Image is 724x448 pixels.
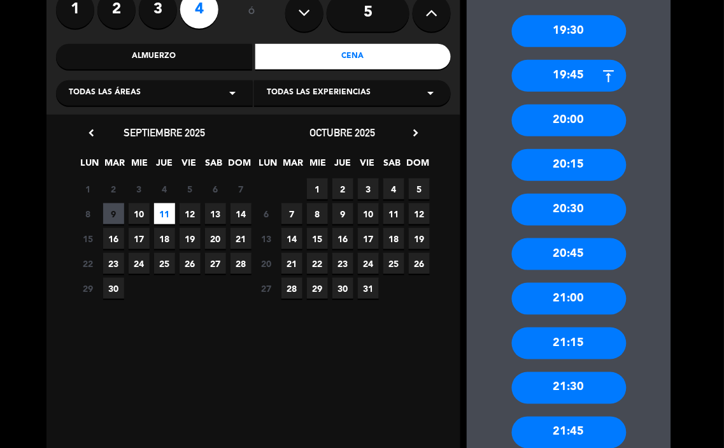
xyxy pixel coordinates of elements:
span: DOM [407,155,428,177]
span: MAR [104,155,125,177]
span: 2 [103,178,124,199]
div: 21:15 [512,328,627,359]
span: VIE [357,155,378,177]
div: 20:30 [512,194,627,226]
div: 20:15 [512,149,627,181]
span: 13 [256,228,277,249]
span: 29 [78,278,99,299]
span: Todas las experiencias [267,87,371,99]
span: JUE [332,155,353,177]
span: 12 [409,203,430,224]
span: octubre 2025 [310,126,376,139]
span: 21 [231,228,252,249]
span: 26 [409,253,430,274]
span: 10 [358,203,379,224]
span: 22 [307,253,328,274]
span: 9 [103,203,124,224]
span: MIE [308,155,329,177]
span: 23 [103,253,124,274]
span: 20 [205,228,226,249]
span: 30 [103,278,124,299]
i: chevron_right [409,126,422,140]
span: 6 [256,203,277,224]
i: chevron_left [85,126,98,140]
span: 12 [180,203,201,224]
span: 29 [307,278,328,299]
span: DOM [229,155,250,177]
span: LUN [258,155,279,177]
div: 20:45 [512,238,627,270]
span: JUE [154,155,175,177]
span: 2 [332,178,353,199]
span: 11 [383,203,404,224]
div: 20:00 [512,105,627,136]
span: 1 [78,178,99,199]
span: 18 [383,228,404,249]
span: MAR [283,155,304,177]
span: VIE [179,155,200,177]
span: 9 [332,203,353,224]
span: 27 [256,278,277,299]
span: 15 [78,228,99,249]
span: 17 [358,228,379,249]
div: Almuerzo [56,44,252,69]
span: 16 [332,228,353,249]
span: 25 [154,253,175,274]
span: 11 [154,203,175,224]
span: 14 [231,203,252,224]
span: Todas las áreas [69,87,141,99]
span: 8 [307,203,328,224]
span: 18 [154,228,175,249]
span: 30 [332,278,353,299]
span: LUN [80,155,101,177]
span: 19 [409,228,430,249]
span: 3 [129,178,150,199]
span: 25 [383,253,404,274]
span: 19 [180,228,201,249]
span: 3 [358,178,379,199]
span: 14 [281,228,302,249]
span: 28 [231,253,252,274]
span: 10 [129,203,150,224]
span: 4 [154,178,175,199]
div: 21:30 [512,372,627,404]
span: 24 [358,253,379,274]
span: 17 [129,228,150,249]
span: 16 [103,228,124,249]
span: septiembre 2025 [124,126,205,139]
span: 20 [256,253,277,274]
span: 5 [409,178,430,199]
i: arrow_drop_down [423,85,438,101]
div: 19:30 [512,15,627,47]
i: arrow_drop_down [225,85,240,101]
span: 27 [205,253,226,274]
span: 23 [332,253,353,274]
span: SAB [382,155,403,177]
span: 22 [78,253,99,274]
span: 6 [205,178,226,199]
span: 4 [383,178,404,199]
span: 7 [281,203,302,224]
span: 15 [307,228,328,249]
div: 21:00 [512,283,627,315]
div: Cena [255,44,451,69]
span: MIE [129,155,150,177]
span: 5 [180,178,201,199]
span: 7 [231,178,252,199]
span: 8 [78,203,99,224]
span: 1 [307,178,328,199]
span: 28 [281,278,302,299]
span: 26 [180,253,201,274]
span: 13 [205,203,226,224]
span: 21 [281,253,302,274]
span: SAB [204,155,225,177]
span: 24 [129,253,150,274]
div: 19:45 [512,60,627,92]
span: 31 [358,278,379,299]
